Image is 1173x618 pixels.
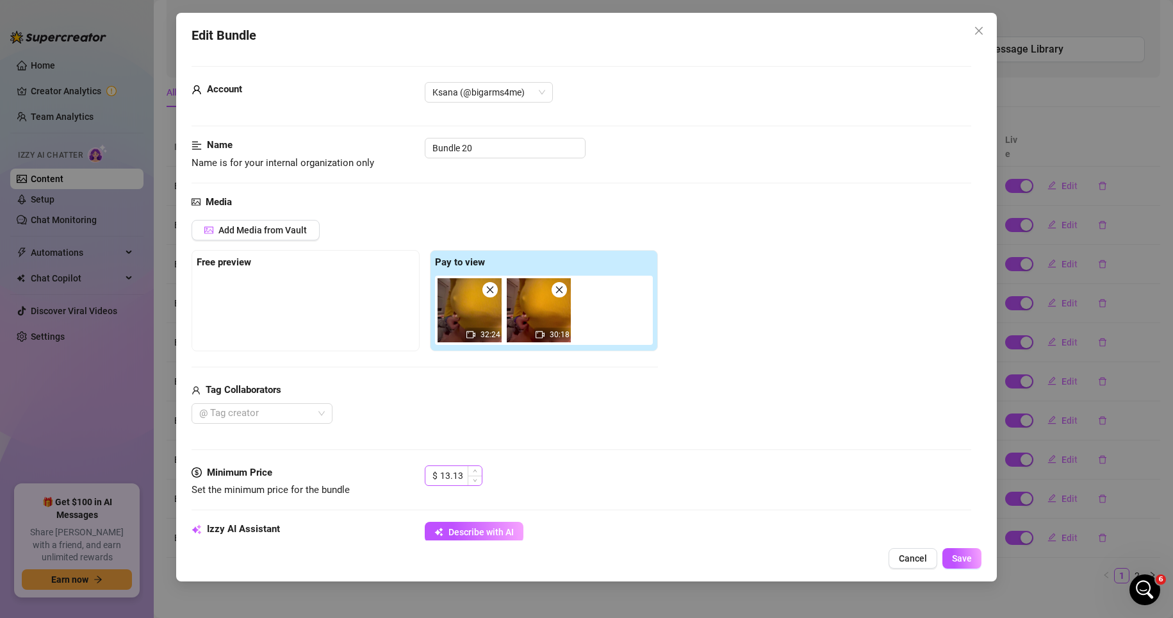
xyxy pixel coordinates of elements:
[122,153,158,166] div: • [DATE]
[218,225,307,235] span: Add Media from Vault
[15,330,40,355] img: Profile image for Ella
[45,330,877,340] span: Hi [PERSON_NAME], thanks for flagging this, we completely understand your concern. We're urgently...
[192,383,201,398] span: user
[15,140,40,165] div: Profile image for Tanya
[507,278,571,342] div: 30:18
[64,400,128,451] button: Messages
[1156,574,1166,585] span: 6
[192,157,374,169] span: Name is for your internal organization only
[468,466,482,476] span: Increase Value
[438,278,502,342] img: media
[128,400,192,451] button: Help
[507,278,571,342] img: media
[207,523,280,535] strong: Izzy AI Assistant
[969,21,989,41] button: Close
[192,138,202,153] span: align-left
[425,138,586,158] input: Enter a name
[438,278,502,342] div: 32:24
[206,384,281,396] strong: Tag Collaborators
[473,478,477,483] span: down
[192,400,256,451] button: News
[45,188,119,198] span: You're welcome!
[207,467,272,478] strong: Minimum Price
[192,26,256,46] span: Edit Bundle
[95,6,164,28] h1: Messages
[435,256,485,268] strong: Pay to view
[899,553,927,564] span: Cancel
[974,26,984,36] span: close
[425,522,523,542] button: Describe with AI
[204,226,213,235] span: picture
[45,378,1168,388] span: Hi [PERSON_NAME], OnlyFans is experiencing a global messaging issue (both Private and Mass) This ...
[212,432,236,441] span: News
[969,26,989,36] span: Close
[15,45,40,71] img: Profile image for Ella
[207,83,242,95] strong: Account
[45,153,120,166] div: [PERSON_NAME]
[122,200,158,213] div: • [DATE]
[192,82,202,97] span: user
[45,200,120,213] div: [PERSON_NAME]
[197,256,251,268] strong: Free preview
[45,342,120,356] div: [PERSON_NAME]
[486,285,495,294] span: close
[466,330,475,339] span: video-camera
[15,187,40,213] img: Profile image for Ella
[942,548,981,569] button: Save
[45,105,120,119] div: [PERSON_NAME]
[555,285,564,294] span: close
[19,432,45,441] span: Home
[45,235,967,246] span: Hi [PERSON_NAME], We are attending XBIZ 🎉. If you’re there too, scan the QR code and drop us a me...
[122,105,158,119] div: • [DATE]
[952,553,972,564] span: Save
[45,247,120,261] div: [PERSON_NAME]
[192,220,320,240] button: Add Media from Vault
[45,295,76,308] div: Giselle
[480,330,500,339] span: 32:24
[192,465,202,481] span: dollar
[45,46,111,56] span: alright thanks!
[192,195,201,210] span: picture
[468,476,482,485] span: Decrease Value
[448,527,514,537] span: Describe with AI
[45,390,120,403] div: [PERSON_NAME]
[150,432,170,441] span: Help
[122,58,161,71] div: • 8m ago
[71,432,120,441] span: Messages
[225,5,248,28] div: Close
[78,295,114,308] div: • [DATE]
[1129,574,1160,605] iframe: Intercom live chat
[45,58,120,71] div: [PERSON_NAME]
[15,377,40,403] div: Profile image for Tanya
[192,484,350,496] span: Set the minimum price for the bundle
[536,330,545,339] span: video-camera
[207,139,233,151] strong: Name
[550,330,570,339] span: 30:18
[122,342,158,356] div: • [DATE]
[889,548,937,569] button: Cancel
[15,282,40,308] img: Profile image for Giselle
[473,469,477,473] span: up
[122,247,158,261] div: • [DATE]
[206,196,232,208] strong: Media
[15,235,40,260] div: Profile image for Tanya
[122,390,158,403] div: • [DATE]
[432,83,545,102] span: Ksana (@bigarms4me)
[15,92,40,118] div: Profile image for Tanya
